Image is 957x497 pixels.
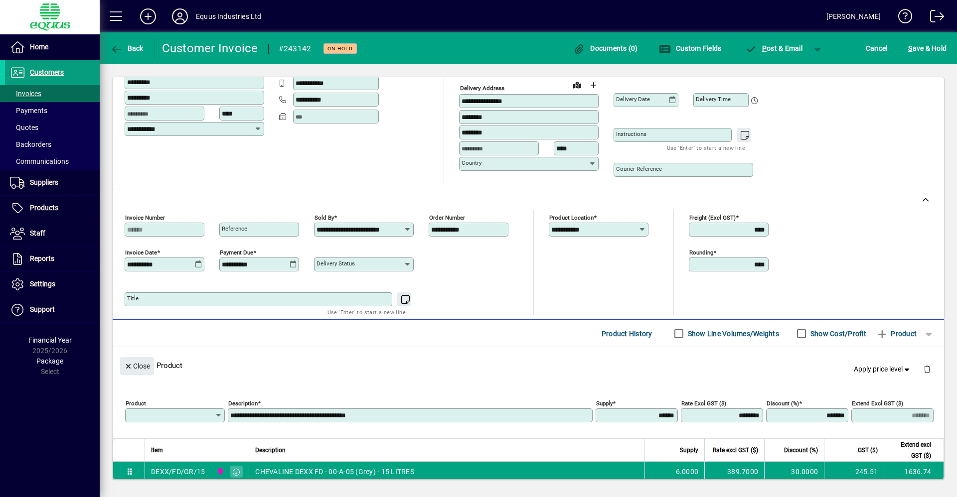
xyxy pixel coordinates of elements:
span: Supply [680,445,698,456]
a: Products [5,196,100,221]
td: 245.51 [824,462,884,482]
mat-label: Product location [549,214,594,221]
button: Add [132,7,164,25]
mat-label: Order number [429,214,465,221]
label: Show Cost/Profit [808,329,866,339]
span: Reports [30,254,54,262]
span: 2N NORTHERN [214,466,225,477]
mat-label: Extend excl GST ($) [852,400,903,407]
mat-label: Country [462,159,481,166]
button: Product History [598,325,656,343]
span: Quotes [10,124,38,131]
span: 6.0000 [676,467,699,477]
span: ave & Hold [908,40,947,56]
a: Home [5,35,100,60]
app-page-header-button: Back [100,39,155,57]
span: On hold [327,45,353,52]
span: Customers [30,68,64,76]
span: Discount (%) [784,445,818,456]
button: Close [120,357,154,375]
div: 389.7000 [711,467,758,477]
a: Staff [5,221,100,246]
app-page-header-button: Close [118,361,157,370]
mat-label: Supply [596,400,613,407]
mat-hint: Use 'Enter' to start a new line [667,142,745,153]
button: Save & Hold [906,39,949,57]
button: Post & Email [740,39,807,57]
mat-label: Freight (excl GST) [689,214,736,221]
span: Apply price level [854,364,912,374]
a: Reports [5,247,100,271]
span: Staff [30,229,45,237]
span: Backorders [10,140,51,148]
span: Invoices [10,90,41,98]
span: CHEVALINE DEXX FD - 00-A-05 (Grey) - 15 LITRES [255,467,414,477]
span: Close [124,358,150,374]
span: Extend excl GST ($) [890,439,931,461]
mat-label: Reference [222,225,247,232]
a: Backorders [5,136,100,153]
mat-label: Invoice number [125,214,165,221]
mat-label: Sold by [315,214,334,221]
div: #243142 [279,41,312,57]
span: Suppliers [30,178,58,186]
div: Equus Industries Ltd [196,8,262,24]
span: Description [255,445,286,456]
span: Product [876,326,917,342]
span: Documents (0) [573,44,638,52]
button: Back [108,39,146,57]
td: 1636.74 [884,462,944,482]
mat-label: Delivery time [696,96,731,103]
span: Back [110,44,144,52]
button: Delete [915,357,939,381]
mat-label: Rate excl GST ($) [681,400,726,407]
a: Quotes [5,119,100,136]
span: Communications [10,157,69,165]
app-page-header-button: Delete [915,365,939,373]
span: Home [30,43,48,51]
a: Settings [5,272,100,297]
mat-label: Discount (%) [767,400,799,407]
button: Profile [164,7,196,25]
span: Payments [10,107,47,115]
td: 30.0000 [764,462,824,482]
button: Choose address [585,77,601,93]
mat-label: Title [127,295,139,302]
a: Logout [923,2,945,34]
div: Product [113,347,944,383]
mat-label: Payment due [220,249,253,256]
div: DEXX/FD/GR/15 [151,467,205,477]
button: Custom Fields [656,39,724,57]
button: Product [871,325,922,343]
a: Invoices [5,85,100,102]
label: Show Line Volumes/Weights [686,329,779,339]
a: Payments [5,102,100,119]
a: Suppliers [5,170,100,195]
mat-label: Instructions [616,130,646,137]
span: Product History [602,326,652,342]
span: Item [151,445,163,456]
mat-label: Invoice date [125,249,157,256]
span: P [762,44,767,52]
mat-label: Courier Reference [616,165,662,172]
span: Products [30,204,58,212]
span: Rate excl GST ($) [713,445,758,456]
span: ost & Email [745,44,802,52]
span: S [908,44,912,52]
mat-label: Rounding [689,249,713,256]
a: View on map [569,77,585,93]
span: Package [36,357,63,365]
span: Support [30,305,55,313]
span: Settings [30,280,55,288]
span: Cancel [866,40,888,56]
button: Cancel [863,39,890,57]
mat-label: Description [228,400,258,407]
a: Support [5,297,100,322]
div: [PERSON_NAME] [826,8,881,24]
button: Apply price level [850,361,916,378]
mat-label: Product [126,400,146,407]
mat-label: Delivery date [616,96,650,103]
div: Customer Invoice [162,40,258,56]
mat-label: Delivery status [317,260,355,267]
mat-hint: Use 'Enter' to start a new line [327,306,406,318]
